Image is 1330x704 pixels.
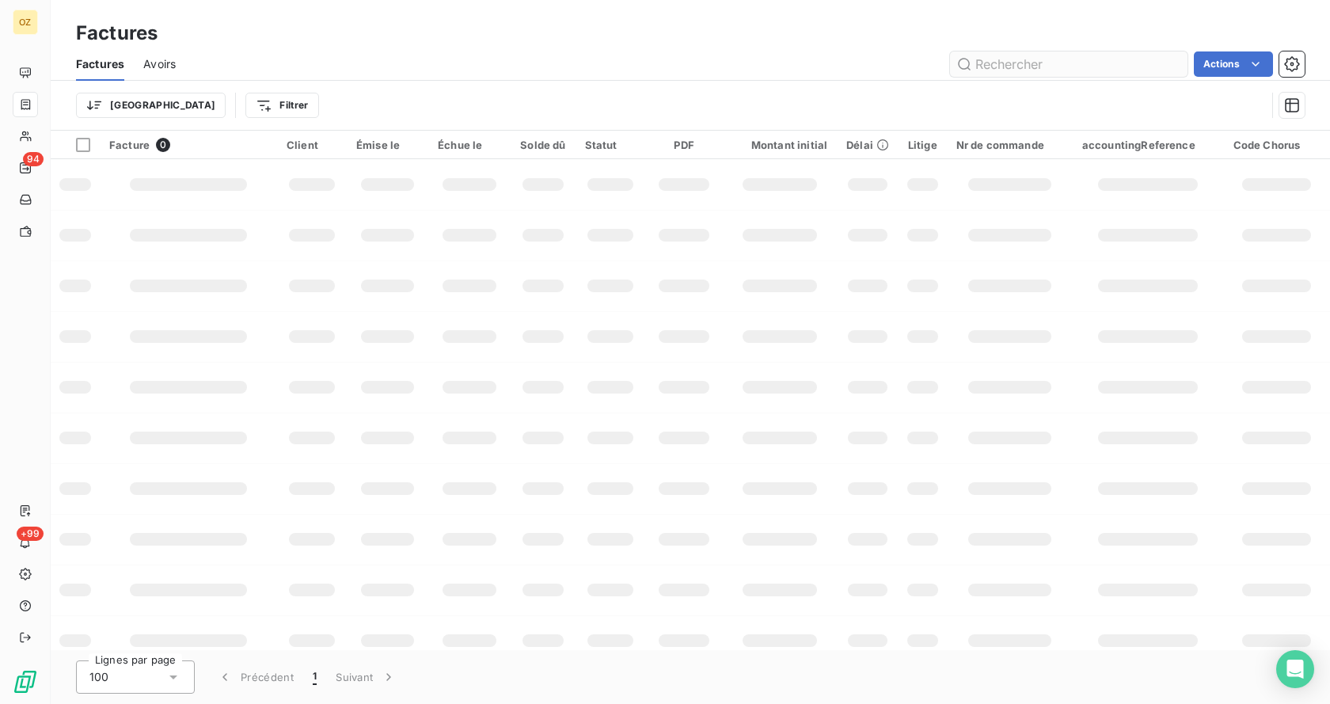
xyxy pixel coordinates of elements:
[732,139,827,151] div: Montant initial
[89,669,108,685] span: 100
[956,139,1063,151] div: Nr de commande
[585,139,636,151] div: Statut
[23,152,44,166] span: 94
[245,93,318,118] button: Filtrer
[1082,139,1214,151] div: accountingReference
[13,10,38,35] div: OZ
[76,19,158,48] h3: Factures
[303,660,326,694] button: 1
[950,51,1187,77] input: Rechercher
[13,669,38,694] img: Logo LeanPay
[520,139,565,151] div: Solde dû
[1194,51,1273,77] button: Actions
[438,139,501,151] div: Échue le
[655,139,712,151] div: PDF
[313,669,317,685] span: 1
[908,139,937,151] div: Litige
[76,93,226,118] button: [GEOGRAPHIC_DATA]
[109,139,150,151] span: Facture
[156,138,170,152] span: 0
[17,527,44,541] span: +99
[846,139,889,151] div: Délai
[76,56,124,72] span: Factures
[1276,650,1314,688] div: Open Intercom Messenger
[287,139,337,151] div: Client
[207,660,303,694] button: Précédent
[356,139,419,151] div: Émise le
[1233,139,1320,151] div: Code Chorus
[143,56,176,72] span: Avoirs
[326,660,406,694] button: Suivant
